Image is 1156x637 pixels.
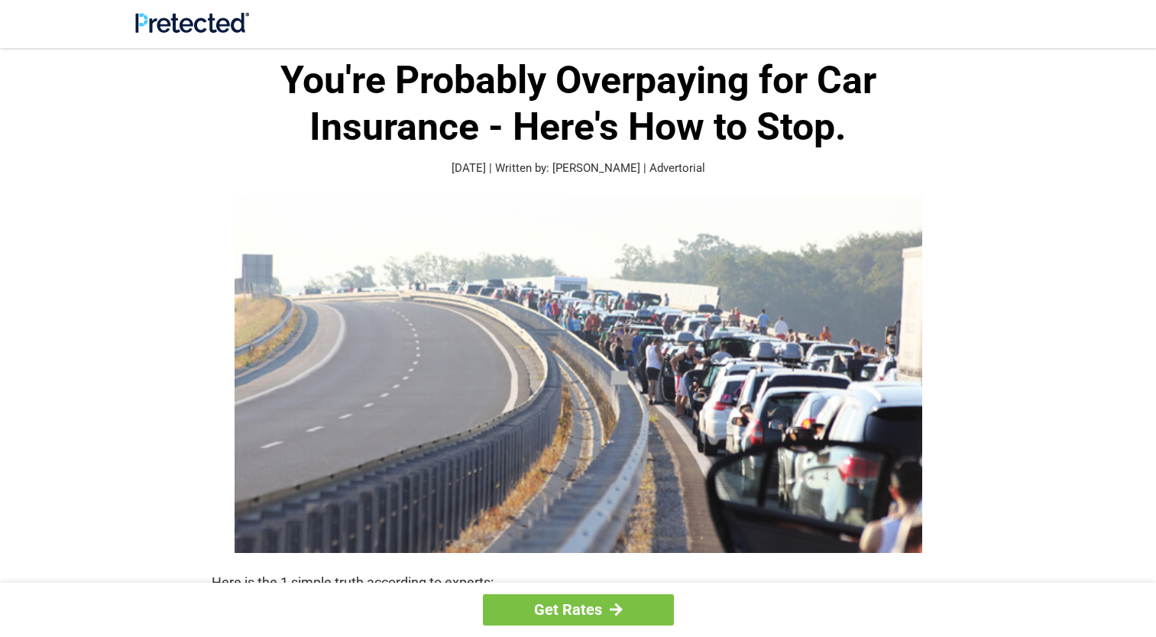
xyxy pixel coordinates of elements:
a: Get Rates [483,594,674,626]
a: Site Logo [135,21,249,36]
p: [DATE] | Written by: [PERSON_NAME] | Advertorial [212,160,945,177]
img: Site Logo [135,12,249,33]
h1: You're Probably Overpaying for Car Insurance - Here's How to Stop. [212,57,945,150]
p: Here is the 1 simple truth according to experts: [212,572,945,593]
